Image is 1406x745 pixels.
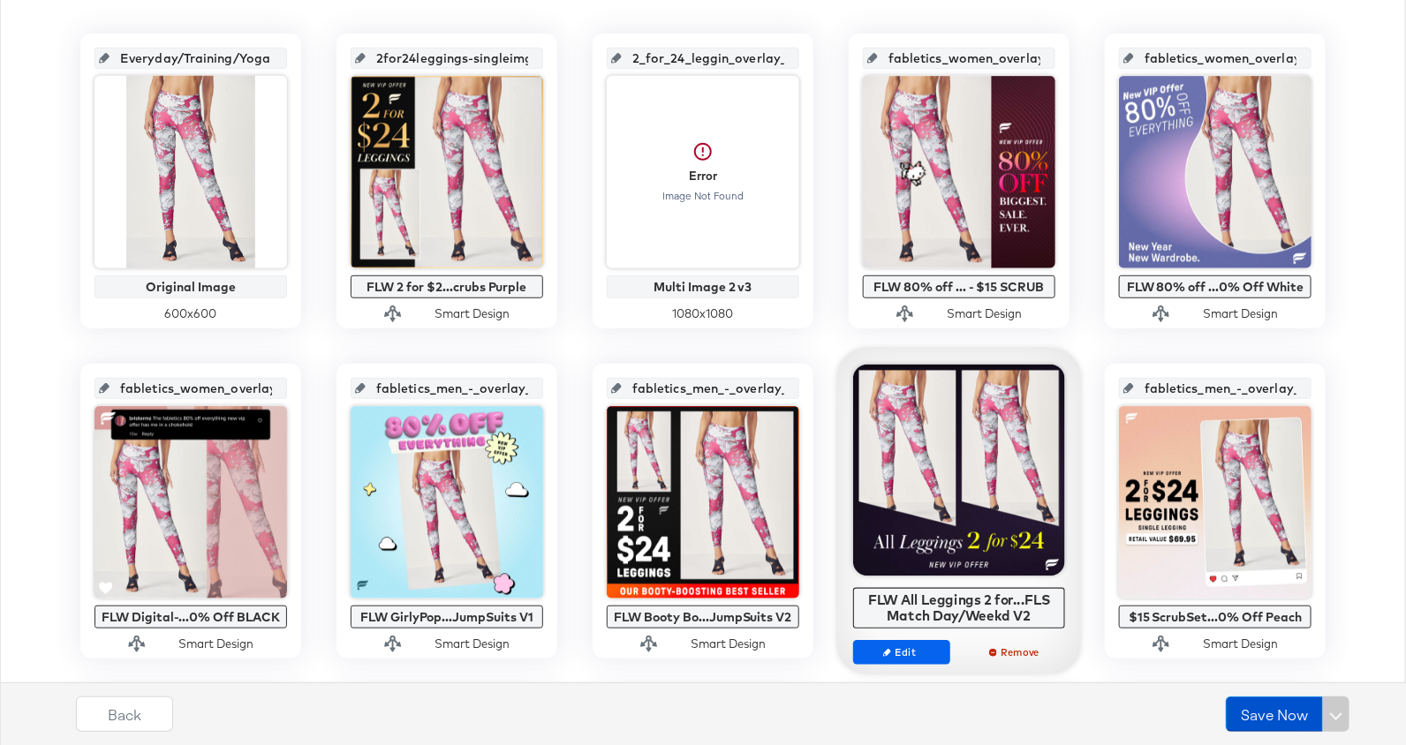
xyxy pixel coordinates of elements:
[861,645,942,658] span: Edit
[607,305,799,322] div: 1080 x 1080
[435,305,510,322] div: Smart Design
[1203,305,1278,322] div: Smart Design
[178,636,253,652] div: Smart Design
[867,280,1051,294] div: FLW 80% off ... - $15 SCRUB
[611,610,795,624] div: FLW Booty Bo...JumpSuits V2
[1203,636,1278,652] div: Smart Design
[691,636,766,652] div: Smart Design
[76,696,173,732] button: Back
[355,280,539,294] div: FLW 2 for $2...crubs Purple
[99,280,283,294] div: Original Image
[1226,696,1323,732] button: Save Now
[94,305,287,322] div: 600 x 600
[858,592,1061,623] div: FLW All Leggings 2 for...FLS Match Day/Weekd V2
[99,610,283,624] div: FLW Digital-...0% Off BLACK
[853,640,950,665] button: Edit
[976,645,1057,658] span: Remove
[355,610,539,624] div: FLW GirlyPop...JumpSuits V1
[1123,280,1307,294] div: FLW 80% off ...0% Off White
[968,640,1065,665] button: Remove
[435,636,510,652] div: Smart Design
[1123,610,1307,624] div: $15 ScrubSet...0% Off Peach
[947,305,1022,322] div: Smart Design
[611,280,795,294] div: Multi Image 2 v3
[889,154,934,199] img: DotCOJWLlntdFWhp3DWEcxrvALsCuwKswAu+Ia0h0Ja+WwAAAABJRU5ErkJggg==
